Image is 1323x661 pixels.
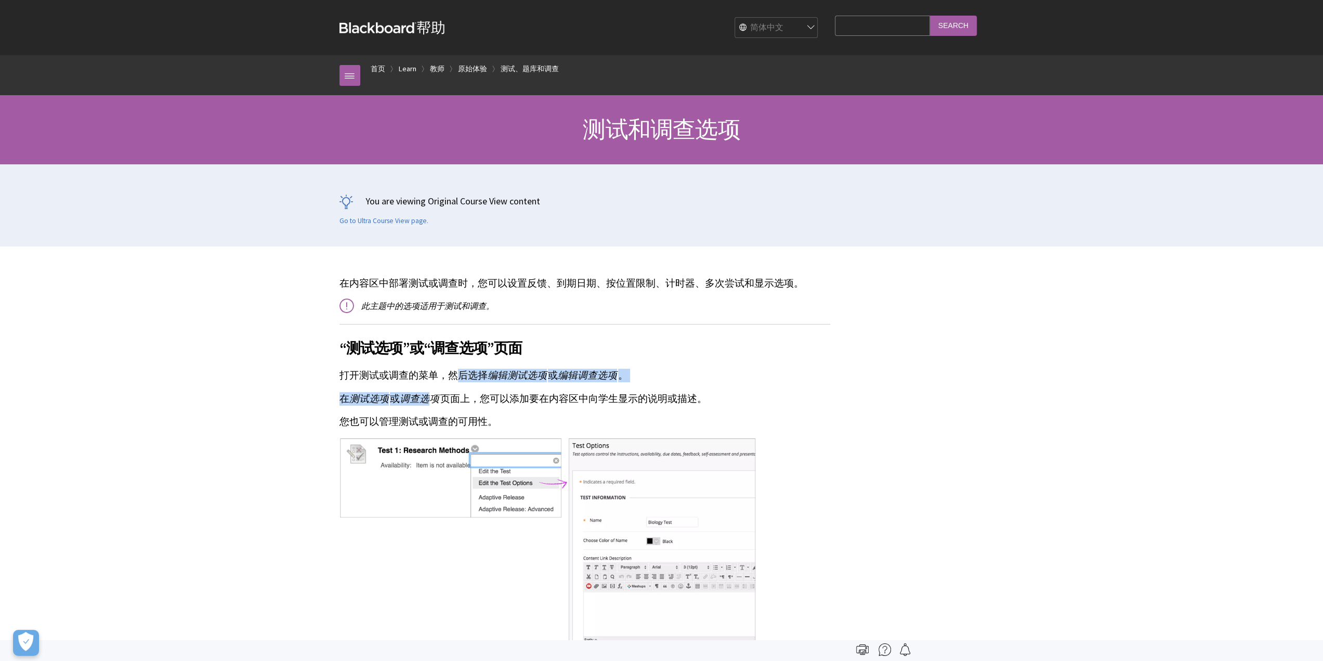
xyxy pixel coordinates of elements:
[488,369,547,381] span: 编辑测试选项
[339,415,830,429] p: 您也可以管理测试或调查的可用性。
[879,643,891,656] img: More help
[735,18,818,38] select: Site Language Selector
[899,643,911,656] img: Follow this page
[339,195,984,208] p: You are viewing Original Course View content
[371,62,385,75] a: 首页
[339,22,416,33] strong: Blackboard
[339,216,428,226] a: Go to Ultra Course View page.
[430,62,444,75] a: 教师
[930,16,977,36] input: Search
[339,300,830,312] p: 此主题中的选项适用于测试和调查。
[13,630,39,656] button: Open Preferences
[349,393,389,405] span: 测试选项
[501,62,559,75] a: 测试、题库和调查
[399,62,416,75] a: Learn
[339,18,446,37] a: Blackboard帮助
[856,643,869,656] img: Print
[558,369,617,381] span: 编辑调查选项
[400,393,439,405] span: 调查选项
[339,324,830,359] h2: “测试选项”或“调查选项”页面
[583,115,740,144] span: 测试和调查选项
[339,392,830,406] p: 在 或 页面上，您可以添加要在内容区中向学生显示的说明或描述。
[339,369,830,382] p: 打开测试或调查的菜单，然后选择 或 。
[458,62,487,75] a: 原始体验
[339,277,830,290] p: 在内容区中部署测试或调查时，您可以设置反馈、到期日期、按位置限制、计时器、多次尝试和显示选项。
